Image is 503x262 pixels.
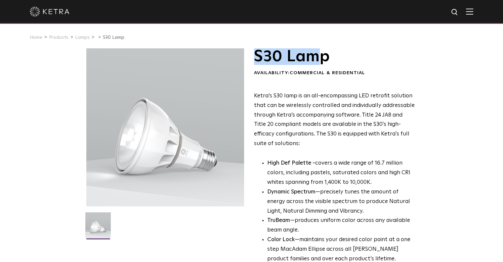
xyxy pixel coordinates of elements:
[290,71,365,75] span: Commercial & Residential
[254,70,415,77] div: Availability:
[267,218,290,223] strong: TruBeam
[254,48,415,65] h1: S30 Lamp
[267,187,415,216] li: —precisely tunes the amount of energy across the visible spectrum to produce Natural Light, Natur...
[451,8,459,17] img: search icon
[103,35,124,40] a: S30 Lamp
[267,160,315,166] strong: High Def Palette -
[30,35,42,40] a: Home
[254,93,415,146] span: Ketra’s S30 lamp is an all-encompassing LED retrofit solution that can be wirelessly controlled a...
[267,189,315,195] strong: Dynamic Spectrum
[30,7,69,17] img: ketra-logo-2019-white
[267,159,415,187] p: covers a wide range of 16.7 million colors, including pastels, saturated colors and high CRI whit...
[49,35,68,40] a: Products
[466,8,473,15] img: Hamburger%20Nav.svg
[267,237,295,242] strong: Color Lock
[267,216,415,235] li: —produces uniform color across any available beam angle.
[85,212,111,243] img: S30-Lamp-Edison-2021-Web-Square
[75,35,90,40] a: Lamps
